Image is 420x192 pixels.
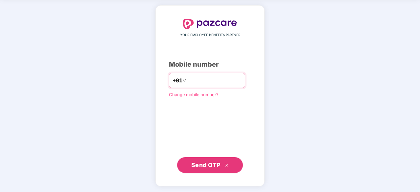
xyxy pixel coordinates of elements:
button: Send OTPdouble-right [177,157,243,173]
img: logo [183,19,237,29]
a: Change mobile number? [169,92,219,97]
span: YOUR EMPLOYEE BENEFITS PARTNER [180,32,240,38]
div: Mobile number [169,59,251,70]
span: double-right [225,163,229,168]
span: down [182,78,186,82]
span: Send OTP [191,161,221,168]
span: +91 [173,76,182,85]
